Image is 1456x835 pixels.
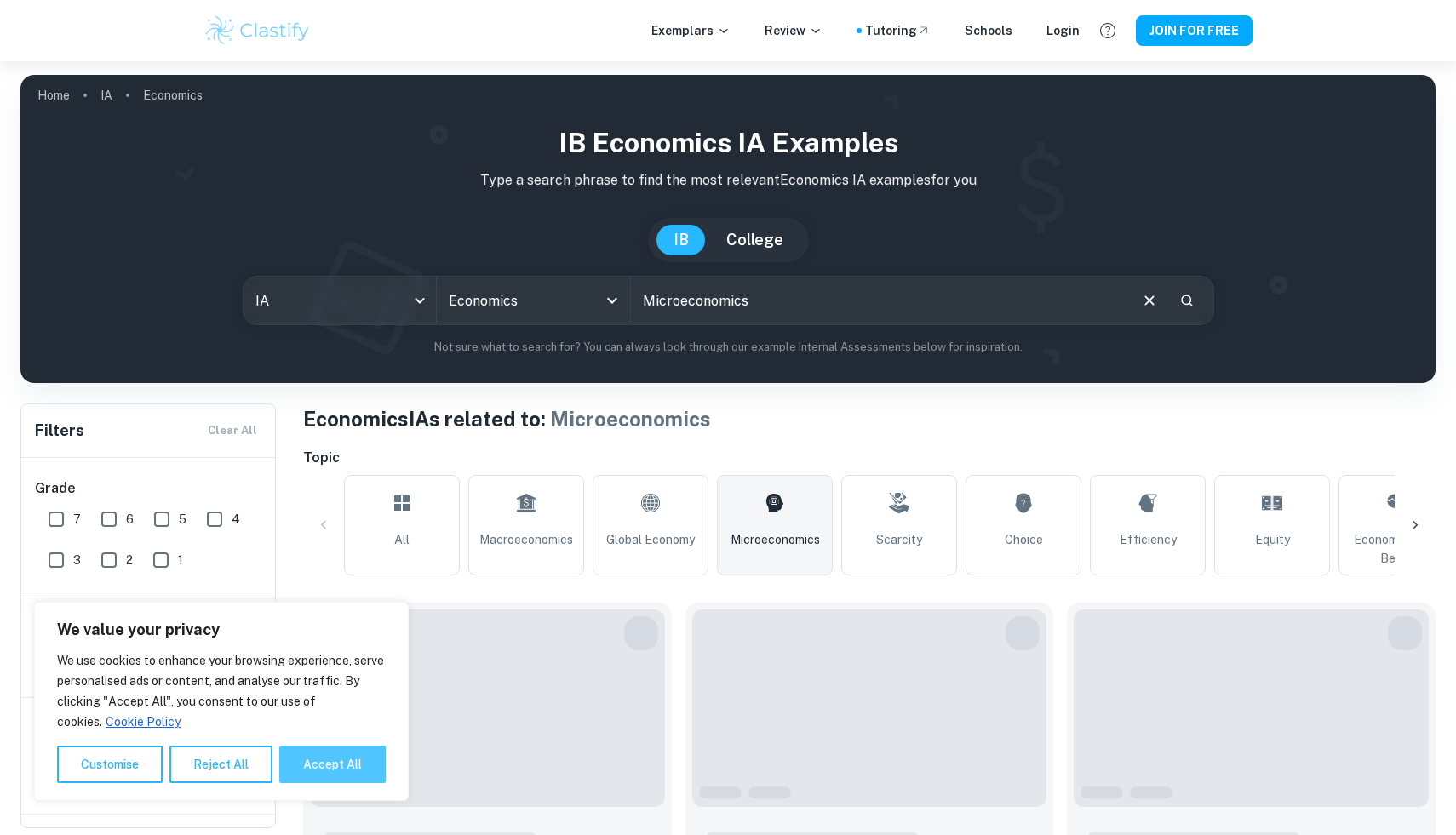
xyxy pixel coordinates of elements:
h6: Topic [303,448,1436,468]
span: Global Economy [606,530,695,549]
h1: IB Economics IA examples [34,123,1422,163]
button: College [709,225,800,255]
a: IA [100,83,112,107]
button: Help and Feedback [1093,16,1122,45]
button: Customise [57,746,163,783]
input: E.g. smoking and tax, tariffs, global economy... [631,277,1126,324]
button: Reject All [169,746,272,783]
span: 3 [73,551,81,569]
span: 7 [73,510,81,529]
button: Search [1172,286,1201,315]
button: Open [600,289,624,312]
p: Exemplars [651,21,731,40]
button: Clear [1133,284,1166,317]
p: We value your privacy [57,620,386,640]
img: Clastify logo [203,14,312,48]
button: Accept All [279,746,386,783]
a: Tutoring [865,21,931,40]
span: All [394,530,410,549]
div: We value your privacy [34,602,409,801]
span: Microeconomics [550,407,711,431]
div: IA [244,277,437,324]
a: Home [37,83,70,107]
span: 6 [126,510,134,529]
p: Not sure what to search for? You can always look through our example Internal Assessments below f... [34,339,1422,356]
h1: Economics IAs related to: [303,403,1436,434]
p: Type a search phrase to find the most relevant Economics IA examples for you [34,170,1422,191]
a: Login [1046,21,1080,40]
span: Microeconomics [731,530,820,549]
p: We use cookies to enhance your browsing experience, serve personalised ads or content, and analys... [57,650,386,732]
a: Schools [965,21,1012,40]
h6: Filters [35,419,84,443]
span: 2 [126,551,133,569]
span: Scarcity [876,530,922,549]
img: profile cover [20,75,1436,383]
span: 5 [179,510,186,529]
span: Equity [1255,530,1290,549]
span: Macroeconomics [479,530,573,549]
span: 1 [178,551,183,569]
p: Review [765,21,823,40]
button: JOIN FOR FREE [1136,15,1253,46]
span: Efficiency [1120,530,1177,549]
button: IB [656,225,706,255]
span: 4 [232,510,240,529]
span: Choice [1005,530,1043,549]
a: Cookie Policy [105,714,181,729]
p: Economics [143,86,203,105]
span: Economic Well-Being [1346,530,1447,568]
h6: Grade [35,478,263,499]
